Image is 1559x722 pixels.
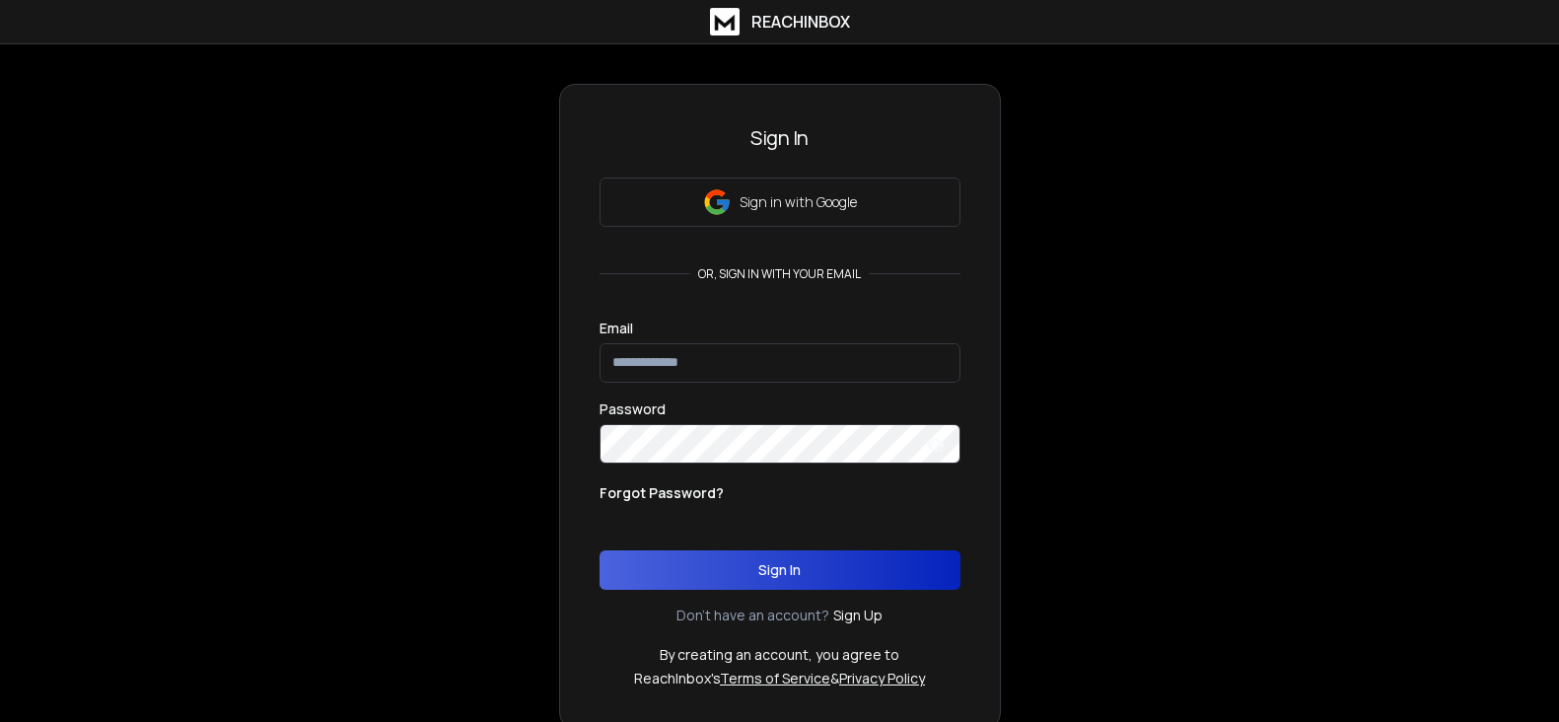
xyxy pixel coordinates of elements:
a: Sign Up [833,606,883,625]
button: Sign in with Google [600,178,960,227]
a: ReachInbox [710,8,850,36]
p: Forgot Password? [600,483,724,503]
p: By creating an account, you agree to [660,645,899,665]
a: Terms of Service [720,669,830,687]
img: logo [710,8,740,36]
p: or, sign in with your email [690,266,869,282]
label: Password [600,402,666,416]
h3: Sign In [600,124,960,152]
a: Privacy Policy [839,669,925,687]
p: ReachInbox's & [634,669,925,688]
label: Email [600,322,633,335]
h1: ReachInbox [751,10,850,34]
p: Sign in with Google [740,192,857,212]
p: Don't have an account? [676,606,829,625]
button: Sign In [600,550,960,590]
